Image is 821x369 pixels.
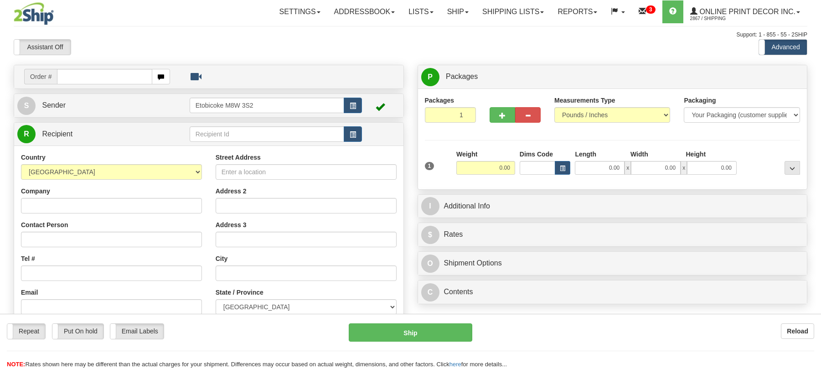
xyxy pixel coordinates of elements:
[421,68,804,86] a: P Packages
[425,96,454,105] label: Packages
[421,283,439,301] span: C
[17,125,36,143] span: R
[402,0,440,23] a: Lists
[683,0,807,23] a: Online Print Decor Inc. 2867 / Shipping
[520,150,553,159] label: Dims Code
[216,220,247,229] label: Address 3
[24,69,57,84] span: Order #
[7,361,25,368] span: NOTE:
[21,153,46,162] label: Country
[17,96,190,115] a: S Sender
[216,288,263,297] label: State / Province
[630,150,648,159] label: Width
[190,98,344,113] input: Sender Id
[785,161,800,175] div: ...
[554,96,615,105] label: Measurements Type
[632,0,662,23] a: 3
[575,150,596,159] label: Length
[421,283,804,301] a: CContents
[646,5,656,14] sup: 3
[759,40,807,55] label: Advanced
[449,361,461,368] a: here
[327,0,402,23] a: Addressbook
[17,97,36,115] span: S
[273,0,327,23] a: Settings
[14,40,71,55] label: Assistant Off
[216,153,261,162] label: Street Address
[684,96,716,105] label: Packaging
[21,288,38,297] label: Email
[475,0,551,23] a: Shipping lists
[686,150,706,159] label: Height
[690,14,759,23] span: 2867 / Shipping
[216,254,227,263] label: City
[216,164,397,180] input: Enter a location
[21,187,50,196] label: Company
[7,324,45,339] label: Repeat
[421,254,804,273] a: OShipment Options
[781,323,814,339] button: Reload
[625,161,631,175] span: x
[551,0,604,23] a: Reports
[421,225,804,244] a: $Rates
[42,101,66,109] span: Sender
[21,220,68,229] label: Contact Person
[110,324,164,339] label: Email Labels
[21,254,35,263] label: Tel #
[800,138,820,231] iframe: chat widget
[681,161,687,175] span: x
[421,226,439,244] span: $
[425,162,434,170] span: 1
[52,324,103,339] label: Put On hold
[456,150,477,159] label: Weight
[42,130,72,138] span: Recipient
[697,8,795,16] span: Online Print Decor Inc.
[17,125,170,144] a: R Recipient
[349,323,472,342] button: Ship
[421,68,439,86] span: P
[421,197,804,216] a: IAdditional Info
[446,73,478,80] span: Packages
[787,327,808,335] b: Reload
[421,197,439,215] span: I
[440,0,475,23] a: Ship
[14,2,54,25] img: logo2867.jpg
[14,31,807,39] div: Support: 1 - 855 - 55 - 2SHIP
[216,187,247,196] label: Address 2
[190,126,344,142] input: Recipient Id
[421,255,439,273] span: O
